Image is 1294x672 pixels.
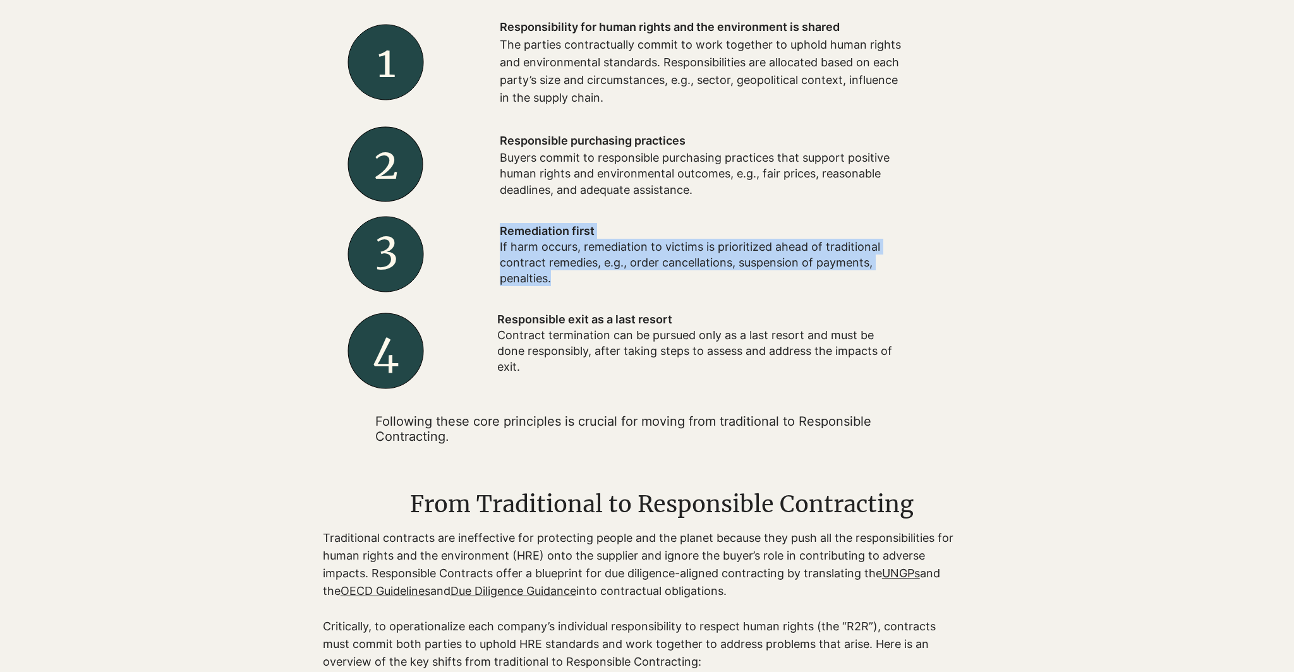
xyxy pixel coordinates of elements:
[500,36,904,107] p: The parties contractually commit to work together to uphold human rights and environmental standa...
[341,323,430,381] h2: 4
[323,618,955,671] p: Critically, to operationalize each company’s individual responsibility to respect human rights (t...
[341,584,430,597] a: OECD Guidelines
[500,20,840,33] span: Responsibility for human rights and the environment is shared
[497,313,672,326] span: Responsible exit as a last resort
[410,490,914,519] span: From Traditional to Responsible Contracting
[500,224,595,237] span: Remediation first
[323,529,955,600] p: Traditional contracts are ineffective for protecting people and the planet because they push all ...
[882,567,920,580] a: UNGPs
[500,239,904,287] p: If harm occurs, remediation to victims is prioritized ahead of traditional contract remedies, e.g...
[323,135,449,193] h2: 2
[450,584,576,597] a: Due Diligence Guidance
[375,414,903,444] p: ​Following these core principles is crucial for moving from traditional to Responsible Contracting.
[497,327,902,375] p: Contract termination can be pursued only as a last resort and must be done responsibly, after tak...
[500,134,686,147] span: Responsible purchasing practices
[342,219,430,277] h2: 3
[500,150,904,198] p: Buyers commit to responsible purchasing practices that support positive human rights and environm...
[323,33,449,92] h2: 1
